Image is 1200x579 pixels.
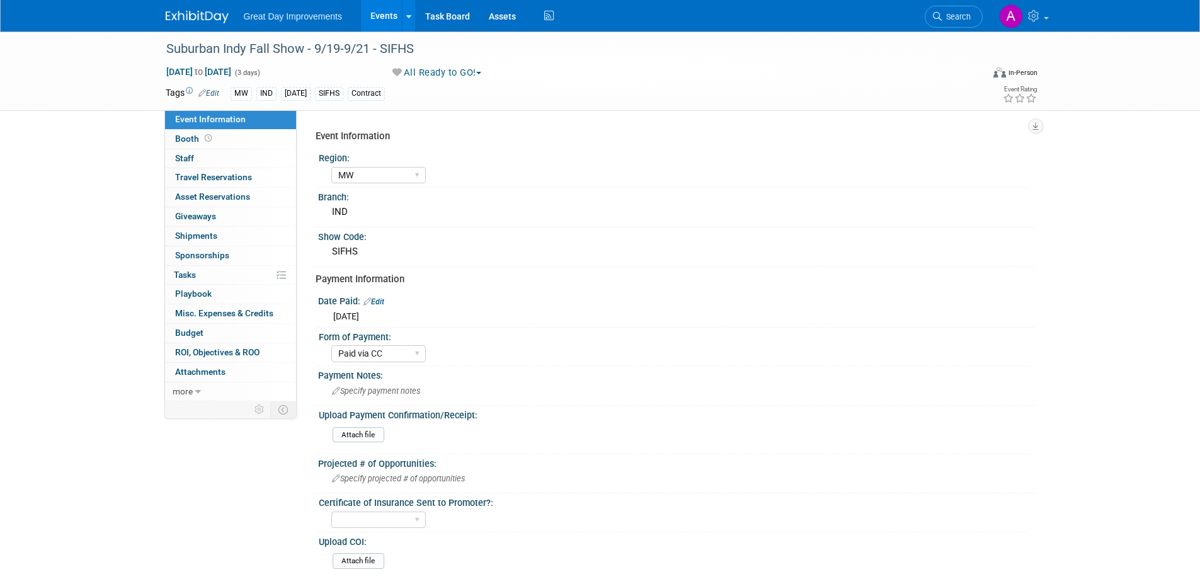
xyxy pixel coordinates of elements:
[249,401,271,418] td: Personalize Event Tab Strip
[234,69,260,77] span: (3 days)
[165,227,296,246] a: Shipments
[165,382,296,401] a: more
[348,87,385,100] div: Contract
[175,328,203,338] span: Budget
[165,363,296,382] a: Attachments
[165,285,296,304] a: Playbook
[328,202,1026,222] div: IND
[202,134,214,143] span: Booth not reserved yet
[908,66,1038,84] div: Event Format
[174,270,196,280] span: Tasks
[165,130,296,149] a: Booth
[175,231,217,241] span: Shipments
[175,308,273,318] span: Misc. Expenses & Credits
[175,250,229,260] span: Sponsorships
[319,149,1029,164] div: Region:
[165,246,296,265] a: Sponsorships
[363,297,384,306] a: Edit
[1008,68,1037,77] div: In-Person
[999,4,1023,28] img: Angelique Critz
[166,86,219,101] td: Tags
[318,454,1035,470] div: Projected # of Opportunities:
[319,532,1029,548] div: Upload COI:
[165,266,296,285] a: Tasks
[270,401,296,418] td: Toggle Event Tabs
[175,211,216,221] span: Giveaways
[993,67,1006,77] img: Format-Inperson.png
[175,134,214,144] span: Booth
[281,87,311,100] div: [DATE]
[173,386,193,396] span: more
[175,367,226,377] span: Attachments
[333,311,359,321] span: [DATE]
[318,188,1035,204] div: Branch:
[175,114,246,124] span: Event Information
[193,67,205,77] span: to
[925,6,983,28] a: Search
[165,188,296,207] a: Asset Reservations
[165,149,296,168] a: Staff
[318,227,1035,243] div: Show Code:
[166,11,229,23] img: ExhibitDay
[175,153,194,163] span: Staff
[175,172,252,182] span: Travel Reservations
[316,130,1026,143] div: Event Information
[942,12,971,21] span: Search
[175,289,212,299] span: Playbook
[316,273,1026,286] div: Payment Information
[165,343,296,362] a: ROI, Objectives & ROO
[165,110,296,129] a: Event Information
[319,328,1029,343] div: Form of Payment:
[328,242,1026,261] div: SIFHS
[1003,86,1037,93] div: Event Rating
[315,87,343,100] div: SIFHS
[175,347,260,357] span: ROI, Objectives & ROO
[165,207,296,226] a: Giveaways
[388,66,486,79] button: All Ready to GO!
[198,89,219,98] a: Edit
[231,87,252,100] div: MW
[256,87,277,100] div: IND
[166,66,232,77] span: [DATE] [DATE]
[318,292,1035,308] div: Date Paid:
[165,324,296,343] a: Budget
[332,474,465,483] span: Specify projected # of opportunities
[165,168,296,187] a: Travel Reservations
[319,406,1029,421] div: Upload Payment Confirmation/Receipt:
[175,192,250,202] span: Asset Reservations
[244,11,342,21] span: Great Day Improvements
[162,38,964,60] div: Suburban Indy Fall Show - 9/19-9/21 - SIFHS
[319,493,1029,509] div: Certificate of Insurance Sent to Promoter?:
[165,304,296,323] a: Misc. Expenses & Credits
[332,386,420,396] span: Specify payment notes
[318,366,1035,382] div: Payment Notes:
